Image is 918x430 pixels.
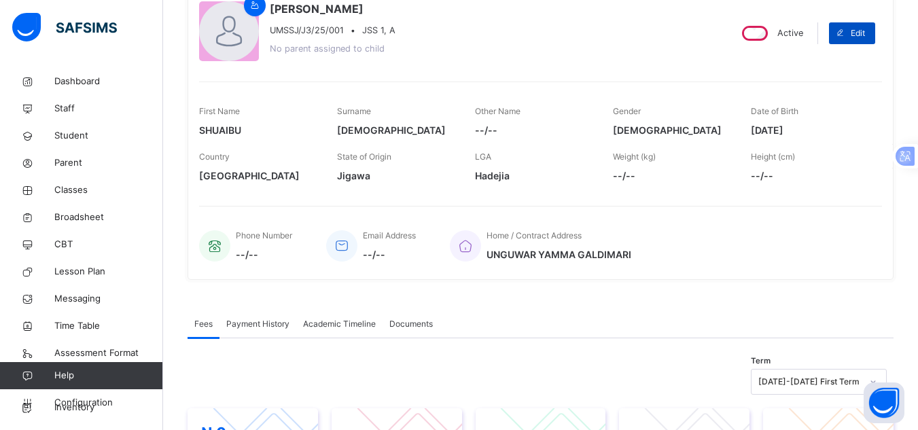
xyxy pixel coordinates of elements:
[337,168,455,183] span: Jigawa
[475,106,520,116] span: Other Name
[758,376,862,388] div: [DATE]-[DATE] First Term
[362,25,395,35] span: JSS 1, A
[613,106,641,116] span: Gender
[54,183,163,197] span: Classes
[751,151,795,162] span: Height (cm)
[54,129,163,143] span: Student
[199,106,240,116] span: First Name
[54,292,163,306] span: Messaging
[54,346,163,360] span: Assessment Format
[337,151,391,162] span: State of Origin
[613,123,730,137] span: [DEMOGRAPHIC_DATA]
[363,230,416,240] span: Email Address
[12,13,117,41] img: safsims
[777,28,803,38] span: Active
[54,211,163,224] span: Broadsheet
[475,168,593,183] span: Hadejia
[54,319,163,333] span: Time Table
[487,230,582,240] span: Home / Contract Address
[363,247,416,262] span: --/--
[54,396,162,410] span: Configuration
[54,102,163,115] span: Staff
[199,168,317,183] span: [GEOGRAPHIC_DATA]
[54,265,163,279] span: Lesson Plan
[54,156,163,170] span: Parent
[199,151,230,162] span: Country
[236,247,292,262] span: --/--
[613,151,656,162] span: Weight (kg)
[194,318,213,330] span: Fees
[270,43,385,54] span: No parent assigned to child
[475,123,593,137] span: --/--
[199,123,317,137] span: SHUAIBU
[475,151,491,162] span: LGA
[54,238,163,251] span: CBT
[270,24,395,37] div: •
[337,106,371,116] span: Surname
[226,318,289,330] span: Payment History
[236,230,292,240] span: Phone Number
[751,168,868,183] span: --/--
[613,168,730,183] span: --/--
[54,75,163,88] span: Dashboard
[487,247,631,262] span: UNGUWAR YAMMA GALDIMARI
[851,27,865,39] span: Edit
[751,123,868,137] span: [DATE]
[54,369,162,382] span: Help
[270,24,344,37] span: UMSSJ/J3/25/001
[337,123,455,137] span: [DEMOGRAPHIC_DATA]
[864,382,904,423] button: Open asap
[751,355,771,367] span: Term
[270,1,395,17] span: [PERSON_NAME]
[389,318,433,330] span: Documents
[303,318,376,330] span: Academic Timeline
[751,106,798,116] span: Date of Birth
